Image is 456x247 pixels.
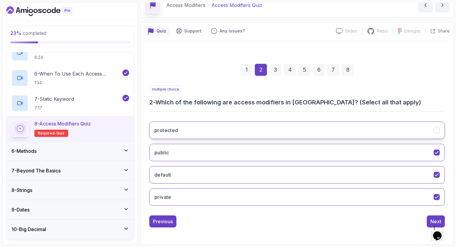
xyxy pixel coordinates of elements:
[211,2,262,9] p: Access Modifiers Quiz
[56,131,65,136] span: quiz
[149,122,445,139] button: protected
[34,95,74,103] p: 7 - Static Keyword
[255,64,267,76] div: 2
[207,26,249,36] button: Feedback button
[11,69,129,86] button: 6-When To Use Each Access Modifier1:34
[7,141,134,161] button: 6-Methods
[342,64,354,76] div: 8
[149,144,445,161] button: public
[7,200,134,219] button: 9-Dates
[6,6,86,16] a: Dashboard
[34,80,121,86] p: 1:34
[11,167,61,174] h3: 7 - Beyond The Basics
[431,223,450,241] iframe: chat widget
[427,215,445,227] button: Next
[7,220,134,239] button: 10-Big Decimal
[430,218,441,225] div: Next
[10,30,21,36] span: 23 %
[313,64,325,76] div: 6
[240,64,252,76] div: 1
[11,120,129,137] button: 8-Access Modifiers QuizRequired-quiz
[184,28,201,34] p: Support
[404,28,420,34] p: Designs
[144,26,170,36] button: quiz button
[298,64,310,76] div: 5
[149,215,176,227] button: Previous
[438,28,450,34] p: Share
[154,127,178,134] h3: protected
[7,181,134,200] button: 8-Strings
[327,64,339,76] div: 7
[377,28,388,34] p: Repo
[11,226,46,233] h3: 10 - Big Decimal
[38,131,56,136] span: Required-
[154,193,171,201] h3: private
[34,54,54,60] p: 6:24
[149,188,445,206] button: private
[345,28,357,34] p: Slides
[149,98,445,107] h3: 2 - Which of the following are access modifiers in [GEOGRAPHIC_DATA]? (Select all that apply)
[154,171,171,178] h3: default
[34,120,91,127] p: 8 - Access Modifiers Quiz
[157,28,166,34] p: Quiz
[284,64,296,76] div: 4
[269,64,281,76] div: 3
[166,2,205,9] p: Access Modifiers
[425,28,450,34] button: Share
[7,161,134,180] button: 7-Beyond The Basics
[11,187,32,194] h3: 8 - Strings
[11,206,30,213] h3: 9 - Dates
[220,28,245,34] p: Any issues?
[11,147,36,155] h3: 6 - Methods
[10,30,46,36] span: completed
[11,44,129,61] button: 6:24
[34,70,121,77] p: 6 - When To Use Each Access Modifier
[154,149,169,156] h3: public
[149,85,182,93] p: multiple choice
[34,105,74,111] p: 7:17
[153,218,173,225] div: Previous
[172,26,205,36] button: Support button
[11,95,129,112] button: 7-Static Keyword7:17
[149,166,445,184] button: default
